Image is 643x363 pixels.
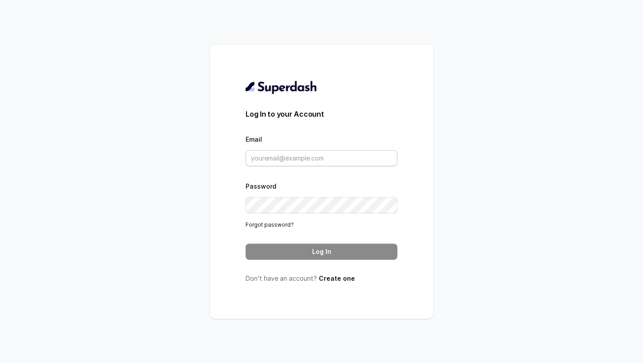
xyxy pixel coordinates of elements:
a: Create one [319,274,355,282]
img: light.svg [246,80,317,94]
p: Don’t have an account? [246,274,397,283]
button: Log In [246,244,397,260]
label: Email [246,135,262,143]
h3: Log In to your Account [246,109,397,119]
label: Password [246,182,276,190]
input: youremail@example.com [246,150,397,166]
a: Forgot password? [246,221,294,228]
